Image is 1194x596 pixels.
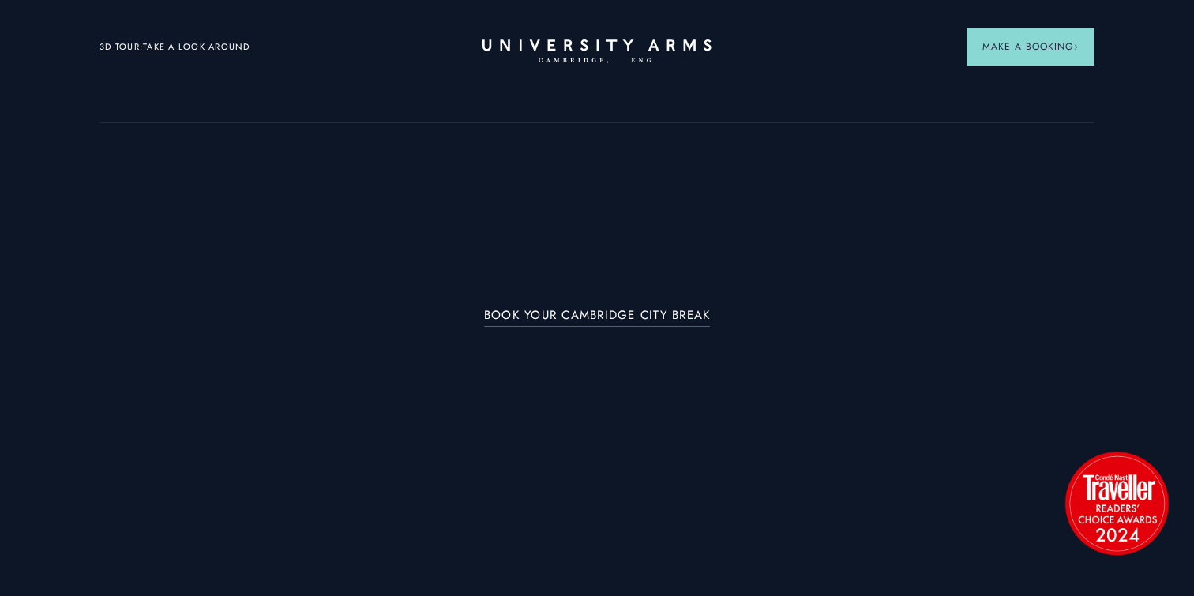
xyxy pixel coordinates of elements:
a: BOOK YOUR CAMBRIDGE CITY BREAK [484,309,711,327]
a: Home [482,39,712,64]
span: Make a Booking [982,39,1079,54]
button: Make a BookingArrow icon [967,28,1094,66]
img: Arrow icon [1073,44,1079,50]
a: 3D TOUR:TAKE A LOOK AROUND [99,40,250,54]
img: image-2524eff8f0c5d55edbf694693304c4387916dea5-1501x1501-png [1057,444,1176,562]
